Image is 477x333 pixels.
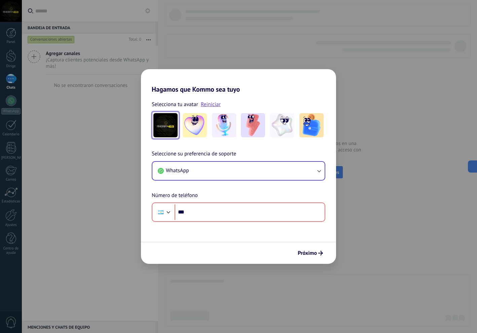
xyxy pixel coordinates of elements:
[154,205,167,219] div: Argentina: +54
[241,113,265,137] img: -3.jpeg
[152,162,325,180] button: WhatsApp
[270,113,294,137] img: -4.jpeg
[201,101,221,108] a: Reiniciar
[152,192,198,199] font: Número de teléfono
[298,250,317,256] font: Próximo
[152,85,240,94] font: Hagamos que Kommo sea tuyo
[299,113,324,137] img: -5.jpeg
[152,150,236,157] font: Seleccione su preferencia de soporte
[212,113,236,137] img: -2.jpeg
[295,247,326,259] button: Próximo
[152,101,198,108] font: Selecciona tu avatar
[183,113,207,137] img: -1.jpeg
[166,167,189,174] font: WhatsApp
